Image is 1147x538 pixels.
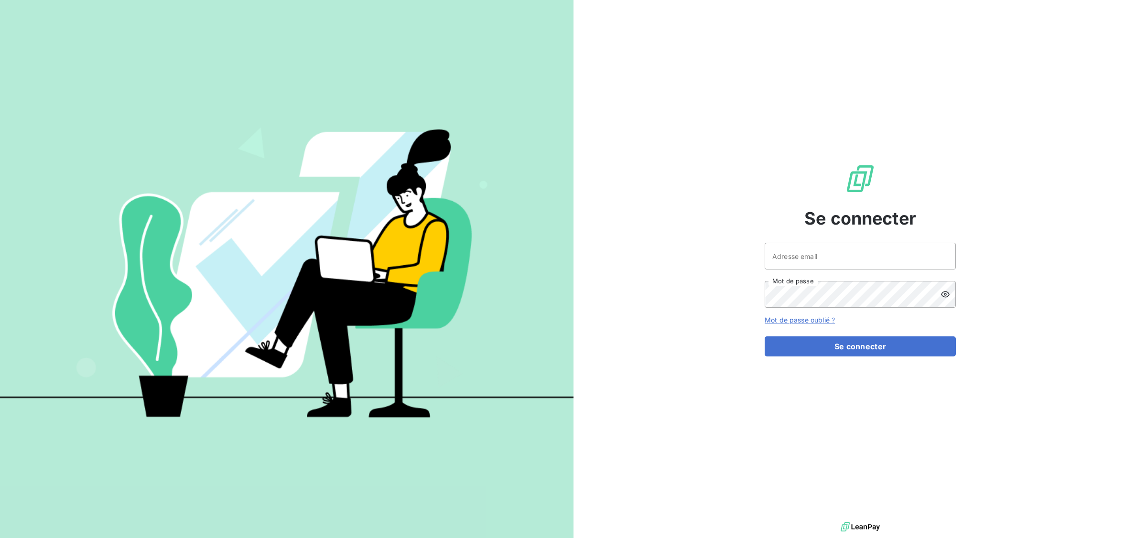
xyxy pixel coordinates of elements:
[765,243,956,269] input: placeholder
[841,520,880,534] img: logo
[845,163,876,194] img: Logo LeanPay
[804,205,916,231] span: Se connecter
[765,316,835,324] a: Mot de passe oublié ?
[765,336,956,356] button: Se connecter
